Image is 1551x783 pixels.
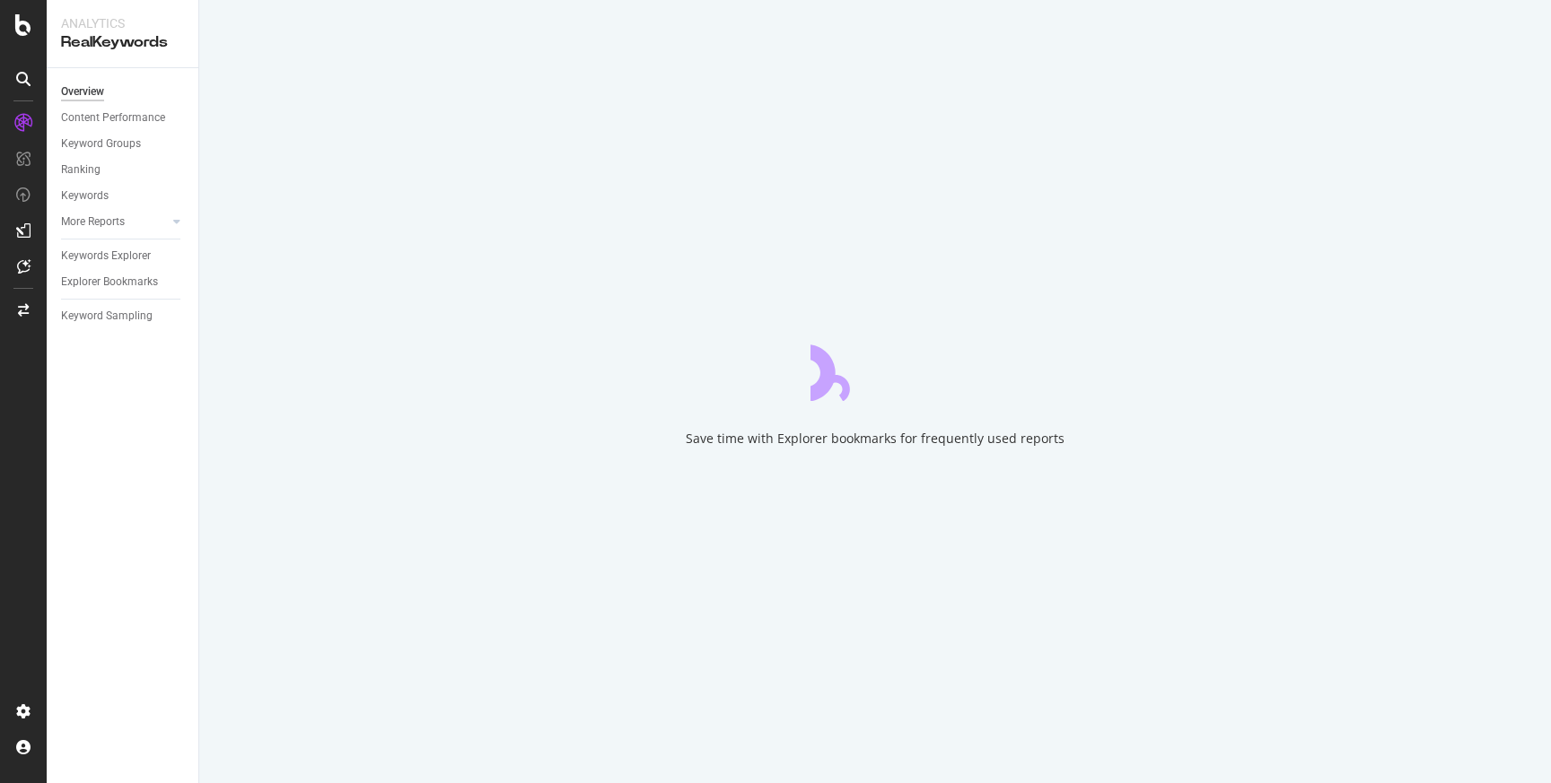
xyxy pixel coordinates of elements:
div: More Reports [61,213,125,231]
a: Content Performance [61,109,186,127]
div: RealKeywords [61,32,184,53]
div: Keyword Sampling [61,307,153,326]
a: Keyword Sampling [61,307,186,326]
div: Content Performance [61,109,165,127]
a: Explorer Bookmarks [61,273,186,291]
div: Keywords Explorer [61,247,151,265]
div: Overview [61,83,104,101]
a: Ranking [61,161,186,179]
div: Ranking [61,161,101,179]
a: Overview [61,83,186,101]
a: Keyword Groups [61,135,186,153]
div: Analytics [61,14,184,32]
div: animation [811,336,940,401]
div: Explorer Bookmarks [61,273,158,291]
a: Keywords [61,187,186,205]
a: Keywords Explorer [61,247,186,265]
div: Save time with Explorer bookmarks for frequently used reports [686,430,1065,448]
div: Keyword Groups [61,135,141,153]
a: More Reports [61,213,168,231]
div: Keywords [61,187,109,205]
